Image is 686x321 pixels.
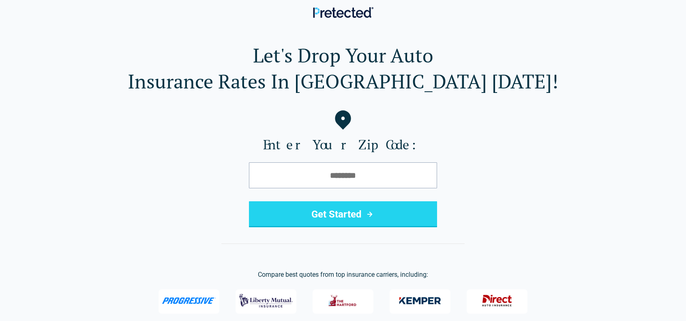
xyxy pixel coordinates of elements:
[239,290,293,311] img: Liberty Mutual
[13,270,673,280] p: Compare best quotes from top insurance carriers, including:
[393,290,447,311] img: Kemper
[249,201,437,227] button: Get Started
[13,136,673,153] label: Enter Your Zip Code:
[313,7,373,18] img: Pretected
[162,297,216,304] img: Progressive
[477,290,517,311] img: Direct General
[13,42,673,94] h1: Let's Drop Your Auto Insurance Rates In [GEOGRAPHIC_DATA] [DATE]!
[323,290,363,311] img: The Hartford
